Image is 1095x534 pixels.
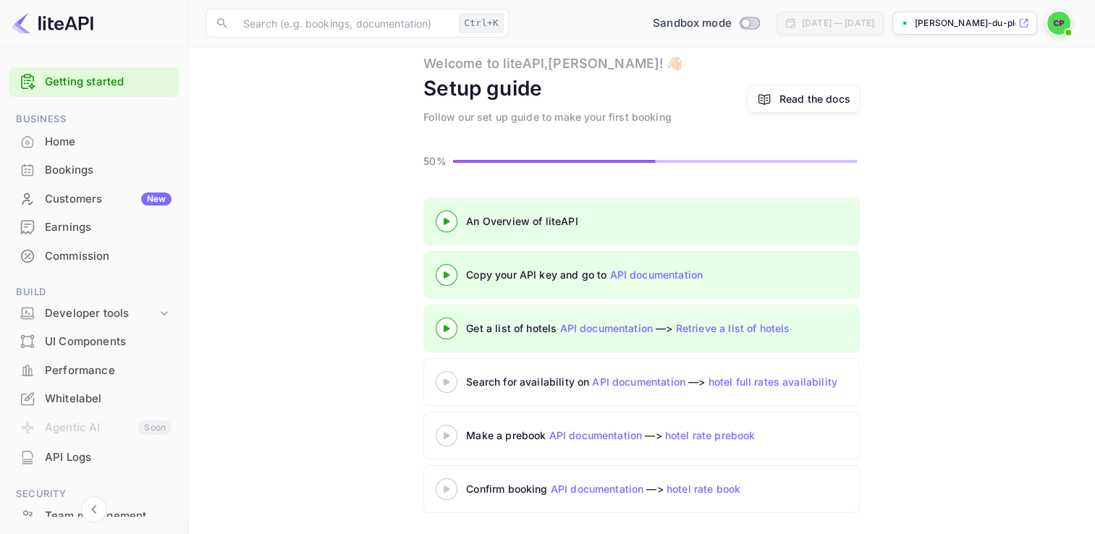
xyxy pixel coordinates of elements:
div: Whitelabel [45,391,172,407]
div: Performance [9,357,179,385]
div: Setup guide [423,73,542,103]
div: Copy your API key and go to [466,267,828,282]
a: API documentation [592,376,685,388]
a: Team management [9,502,179,529]
div: Home [9,128,179,156]
div: Customers [45,191,172,208]
div: Get a list of hotels —> [466,321,828,336]
a: API documentation [609,268,703,281]
div: Home [45,134,172,151]
div: An Overview of liteAPI [466,213,828,229]
a: Read the docs [779,91,850,106]
div: New [141,192,172,205]
img: Chevonne Du Plessis [1047,12,1070,35]
div: [DATE] — [DATE] [802,17,874,30]
a: Getting started [45,74,172,90]
a: CustomersNew [9,185,179,212]
span: Build [9,284,179,300]
div: Developer tools [9,301,179,326]
div: Commission [9,242,179,271]
a: hotel rate book [667,483,740,495]
a: Bookings [9,156,179,183]
p: 50% [423,153,449,169]
a: API Logs [9,444,179,470]
a: Commission [9,242,179,269]
a: API documentation [559,322,653,334]
div: Bookings [45,162,172,179]
div: UI Components [9,328,179,356]
span: Business [9,111,179,127]
a: hotel full rates availability [709,376,837,388]
div: CustomersNew [9,185,179,213]
a: API documentation [549,429,643,441]
div: Search for availability on —> [466,374,973,389]
div: Getting started [9,67,179,97]
a: Performance [9,357,179,383]
span: Sandbox mode [653,15,732,32]
div: Performance [45,363,172,379]
a: Whitelabel [9,385,179,412]
div: Earnings [45,219,172,236]
img: LiteAPI logo [12,12,93,35]
div: Whitelabel [9,385,179,413]
div: Follow our set up guide to make your first booking [423,109,672,124]
div: Confirm booking —> [466,481,828,496]
button: Collapse navigation [81,496,107,522]
div: Make a prebook —> [466,428,828,443]
a: Retrieve a list of hotels [676,322,790,334]
a: UI Components [9,328,179,355]
div: Ctrl+K [459,14,504,33]
a: Read the docs [748,85,860,113]
input: Search (e.g. bookings, documentation) [234,9,453,38]
a: API documentation [551,483,644,495]
span: Security [9,486,179,502]
p: [PERSON_NAME]-du-plessis-h7... [915,17,1015,30]
div: Team management [45,508,172,525]
div: Welcome to liteAPI, [PERSON_NAME] ! 👋🏻 [423,54,682,73]
div: UI Components [45,334,172,350]
div: Commission [45,248,172,265]
div: Bookings [9,156,179,185]
a: Earnings [9,213,179,240]
a: hotel rate prebook [665,429,756,441]
div: API Logs [45,449,172,466]
div: Developer tools [45,305,157,322]
div: API Logs [9,444,179,472]
div: Earnings [9,213,179,242]
a: Home [9,128,179,155]
div: Switch to Production mode [647,15,765,32]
